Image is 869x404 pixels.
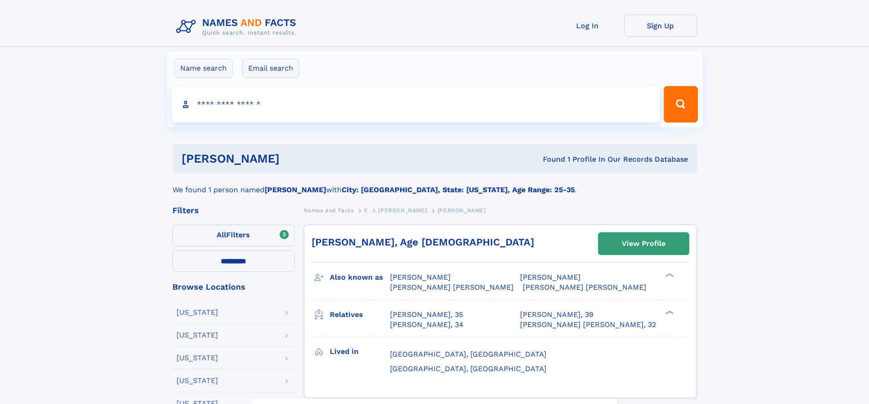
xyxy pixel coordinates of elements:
[330,344,390,359] h3: Lived in
[312,236,534,248] a: [PERSON_NAME], Age [DEMOGRAPHIC_DATA]
[390,320,463,330] a: [PERSON_NAME], 34
[437,207,486,214] span: [PERSON_NAME]
[330,270,390,285] h3: Also known as
[378,205,427,216] a: [PERSON_NAME]
[551,15,624,37] a: Log In
[177,309,218,316] div: [US_STATE]
[390,283,514,291] span: [PERSON_NAME] [PERSON_NAME]
[342,185,575,194] b: City: [GEOGRAPHIC_DATA], State: [US_STATE], Age Range: 25-35
[664,86,697,123] button: Search Button
[520,320,656,330] a: [PERSON_NAME] [PERSON_NAME], 32
[174,59,233,78] label: Name search
[177,354,218,362] div: [US_STATE]
[172,206,295,215] div: Filters
[304,205,354,216] a: Names and Facts
[172,86,660,123] input: search input
[242,59,299,78] label: Email search
[172,174,697,195] div: We found 1 person named with .
[411,154,688,164] div: Found 1 Profile In Our Records Database
[598,233,689,255] a: View Profile
[177,377,218,384] div: [US_STATE]
[217,230,226,239] span: All
[172,15,304,39] img: Logo Names and Facts
[265,185,326,194] b: [PERSON_NAME]
[330,307,390,322] h3: Relatives
[390,273,451,281] span: [PERSON_NAME]
[390,310,463,320] a: [PERSON_NAME], 35
[378,207,427,214] span: [PERSON_NAME]
[172,283,295,291] div: Browse Locations
[177,332,218,339] div: [US_STATE]
[364,205,368,216] a: E
[663,272,674,278] div: ❯
[624,15,697,37] a: Sign Up
[182,153,411,164] h1: [PERSON_NAME]
[520,273,581,281] span: [PERSON_NAME]
[364,207,368,214] span: E
[523,283,646,291] span: [PERSON_NAME] [PERSON_NAME]
[663,309,674,315] div: ❯
[622,233,666,254] div: View Profile
[390,364,546,373] span: [GEOGRAPHIC_DATA], [GEOGRAPHIC_DATA]
[172,225,295,246] label: Filters
[520,310,593,320] a: [PERSON_NAME], 39
[390,350,546,358] span: [GEOGRAPHIC_DATA], [GEOGRAPHIC_DATA]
